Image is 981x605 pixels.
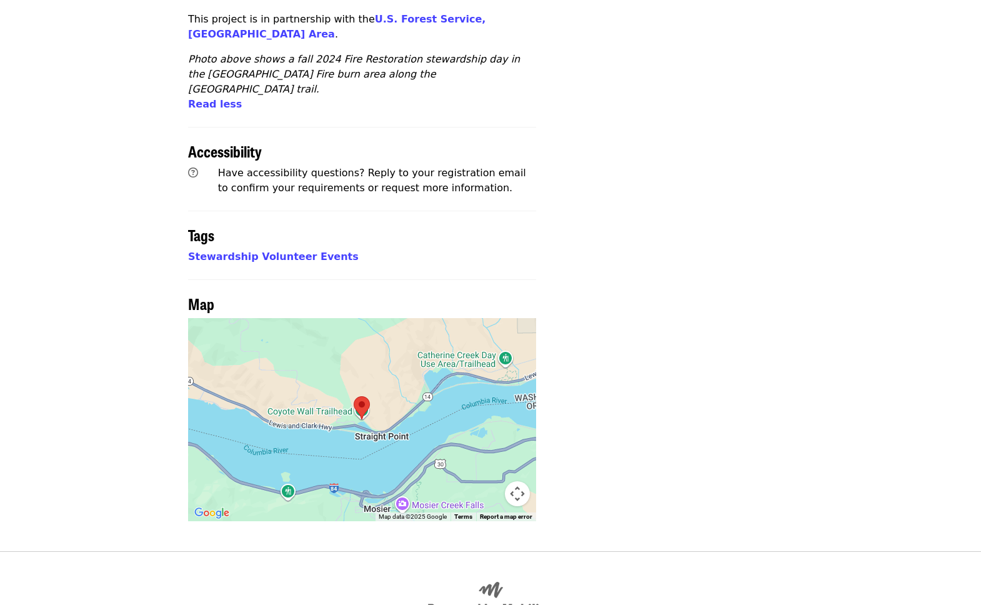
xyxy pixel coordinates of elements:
em: Photo above shows a fall 2024 Fire Restoration stewardship day in the [GEOGRAPHIC_DATA] Fire burn... [188,53,520,95]
a: Terms (opens in new tab) [454,513,472,520]
p: This project is in partnership with the . [188,12,536,42]
a: Open this area in Google Maps (opens a new window) [191,505,232,521]
span: Accessibility [188,140,262,162]
button: Read less [188,97,242,112]
span: Map data ©2025 Google [379,513,447,520]
button: Map camera controls [505,481,530,506]
a: Stewardship Volunteer Events [188,251,359,262]
i: question-circle icon [188,167,198,179]
span: Map [188,292,214,314]
span: Tags [188,224,214,246]
span: Read less [188,98,242,110]
span: Have accessibility questions? Reply to your registration email to confirm your requirements or re... [218,167,526,194]
img: Google [191,505,232,521]
a: Report a map error [480,513,532,520]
